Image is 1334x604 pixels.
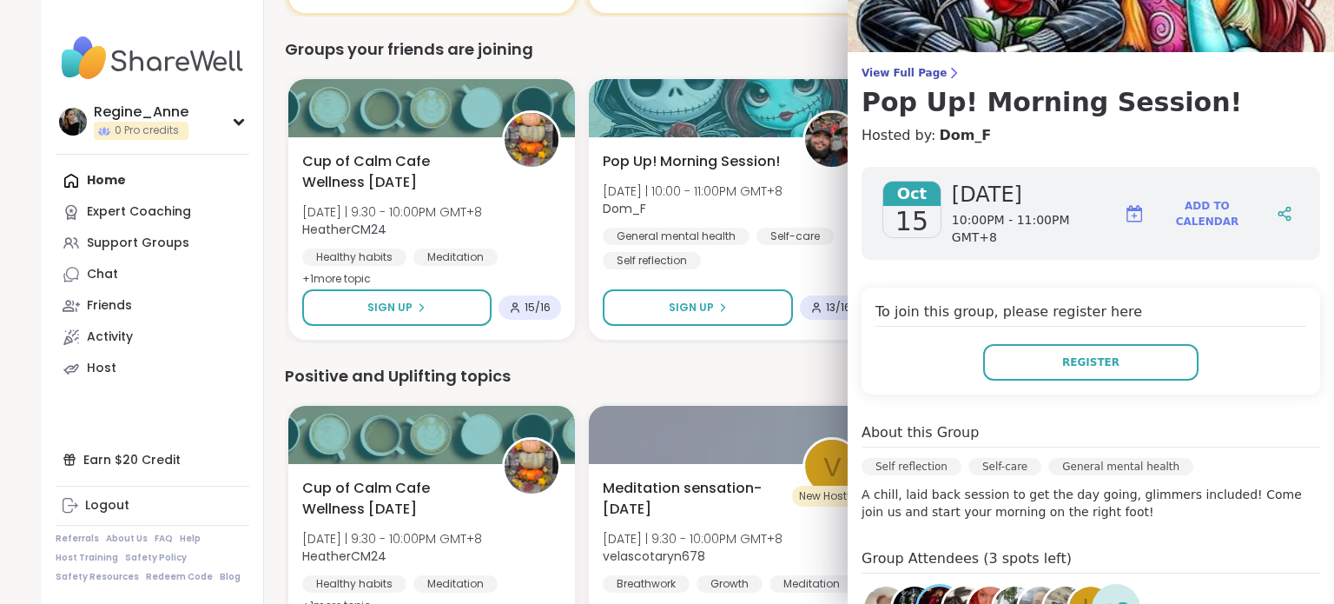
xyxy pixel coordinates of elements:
span: [DATE] [952,181,1117,209]
span: Cup of Calm Cafe Wellness [DATE] [302,478,483,520]
img: ShareWell Nav Logo [56,28,249,89]
div: Self-care [968,458,1041,475]
h4: To join this group, please register here [875,302,1306,327]
span: Pop Up! Morning Session! [603,151,780,172]
h3: Pop Up! Morning Session! [862,87,1320,118]
b: velascotaryn678 [603,548,705,565]
a: Support Groups [56,228,249,259]
div: Chat [87,266,118,283]
a: Chat [56,259,249,290]
div: Regine_Anne [94,103,188,122]
h4: Hosted by: [862,125,1320,146]
h4: Group Attendees (3 spots left) [862,548,1320,574]
p: A chill, laid back session to get the day going, glimmers included! Come join us and start your m... [862,486,1320,521]
img: Dom_F [805,113,859,167]
div: Growth [697,575,763,593]
b: HeatherCM24 [302,221,386,238]
div: Self reflection [603,252,701,269]
span: View Full Page [862,66,1320,80]
div: New Host! 🎉 [792,486,872,507]
div: Healthy habits [302,249,406,266]
img: ShareWell Logomark [1124,203,1145,224]
img: Regine_Anne [59,108,87,136]
span: [DATE] | 9:30 - 10:00PM GMT+8 [302,530,482,548]
div: Expert Coaching [87,203,191,221]
div: Breathwork [603,575,690,593]
div: Positive and Uplifting topics [285,364,1271,388]
span: Meditation sensation-[DATE] [603,478,783,520]
span: Sign Up [367,300,413,315]
span: 15 [895,206,928,237]
a: About Us [106,533,148,545]
div: Groups your friends are joining [285,37,1271,62]
div: Healthy habits [302,575,406,593]
div: Support Groups [87,235,189,252]
button: Sign Up [603,289,793,326]
div: Activity [87,329,133,346]
div: Meditation [413,575,498,593]
span: 0 Pro credits [115,123,179,138]
a: View Full PagePop Up! Morning Session! [862,66,1320,118]
span: [DATE] | 9:30 - 10:00PM GMT+8 [302,203,482,221]
a: Logout [56,490,249,521]
div: Logout [85,497,129,514]
div: Meditation [769,575,854,593]
a: Safety Resources [56,571,139,583]
span: 10:00PM - 11:00PM GMT+8 [952,212,1117,246]
b: HeatherCM24 [302,548,386,565]
a: Dom_F [939,125,991,146]
div: Friends [87,297,132,315]
button: Add to Calendar [1117,188,1270,240]
button: Sign Up [302,289,492,326]
a: Help [180,533,201,545]
a: Host [56,353,249,384]
a: Expert Coaching [56,196,249,228]
a: FAQ [155,533,173,545]
span: [DATE] | 9:30 - 10:00PM GMT+8 [603,530,783,548]
span: Oct [883,182,941,206]
b: Dom_F [603,200,646,217]
span: Cup of Calm Cafe Wellness [DATE] [302,151,483,193]
span: v [823,447,842,488]
a: Safety Policy [125,552,187,564]
div: Meditation [413,249,498,266]
a: Redeem Code [146,571,213,583]
div: General mental health [1048,458,1193,475]
span: Add to Calendar [1152,198,1263,229]
img: HeatherCM24 [505,440,558,494]
div: Earn $20 Credit [56,444,249,475]
button: Register [983,344,1199,381]
a: Blog [220,571,241,583]
a: Host Training [56,552,118,564]
a: Activity [56,322,249,353]
span: [DATE] | 10:00 - 11:00PM GMT+8 [603,183,783,200]
span: Sign Up [669,300,714,315]
div: Self-care [756,228,834,245]
div: Self reflection [862,458,961,475]
a: Referrals [56,533,99,545]
span: Register [1062,355,1119,370]
h4: About this Group [862,422,979,443]
a: Friends [56,290,249,322]
span: 13 / 16 [826,301,851,315]
img: HeatherCM24 [505,113,558,167]
span: 15 / 16 [525,301,551,315]
div: Host [87,360,116,377]
div: General mental health [603,228,750,245]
